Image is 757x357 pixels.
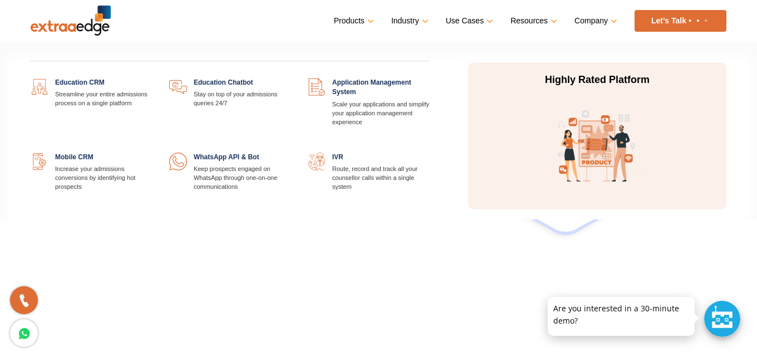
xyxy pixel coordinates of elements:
[574,13,615,29] a: Company
[334,13,372,29] a: Products
[493,74,702,87] p: Highly Rated Platform
[446,13,491,29] a: Use Cases
[391,13,426,29] a: Industry
[704,301,740,337] div: Chat
[510,13,555,29] a: Resources
[635,10,726,32] a: Let’s Talk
